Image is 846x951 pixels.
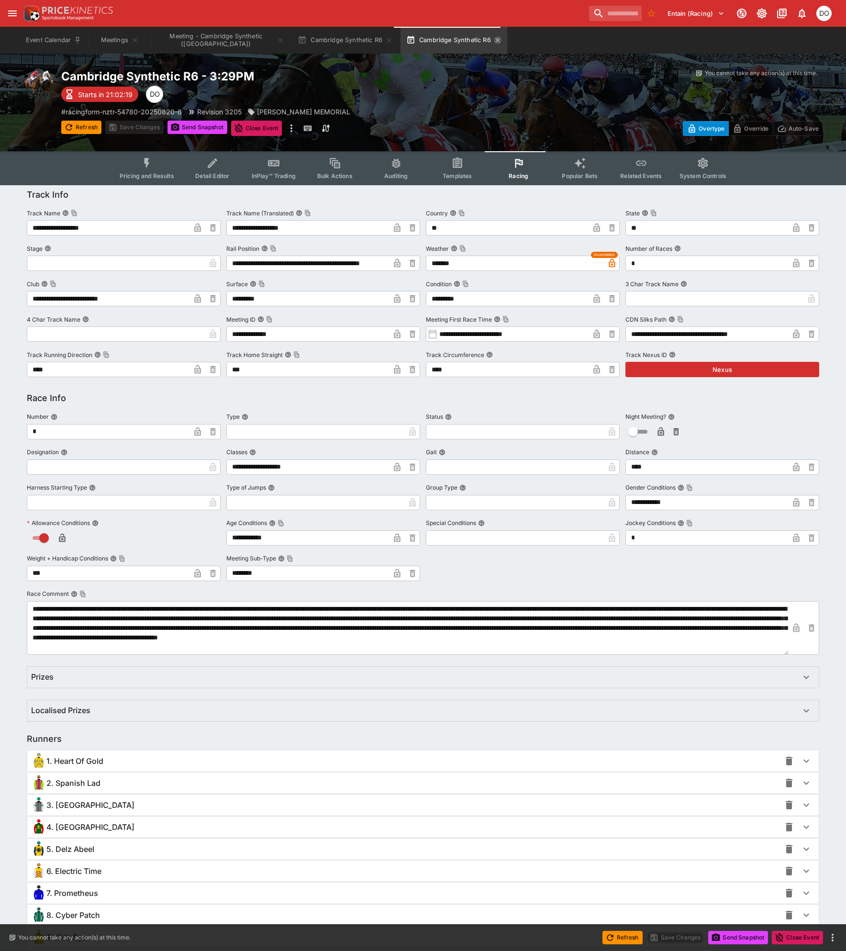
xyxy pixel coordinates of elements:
[625,362,819,377] button: Nexus
[18,933,131,942] p: You cannot take any action(s) at this time.
[231,121,282,136] button: Close Event
[71,591,78,597] button: Race CommentCopy To Clipboard
[478,520,485,526] button: Special Conditions
[94,351,101,358] button: Track Running DirectionCopy To Clipboard
[450,210,456,216] button: CountryCopy To Clipboard
[4,5,21,22] button: open drawer
[827,932,838,943] button: more
[625,209,640,217] p: State
[683,121,729,136] button: Overtype
[110,555,117,562] button: Weight + Handicap ConditionsCopy To Clipboard
[51,414,57,420] button: Number
[680,280,687,287] button: 3 Char Track Name
[296,210,302,216] button: Track Name (Translated)Copy To Clipboard
[27,413,49,421] p: Number
[226,554,276,562] p: Meeting Sub-Type
[278,520,284,526] button: Copy To Clipboard
[683,121,823,136] div: Start From
[266,316,273,323] button: Copy To Clipboard
[46,822,134,832] span: 4. [GEOGRAPHIC_DATA]
[89,27,150,54] button: Meetings
[625,448,649,456] p: Distance
[625,280,679,288] p: 3 Char Track Name
[46,844,94,854] span: 5. Delz Abeel
[733,5,750,22] button: Connected to PK
[226,483,266,492] p: Type of Jumps
[226,280,248,288] p: Surface
[426,245,449,253] p: Weather
[31,841,46,857] img: delz-abeel_64x64.png
[197,107,242,117] p: Revision 3205
[705,69,817,78] p: You cannot take any action(s) at this time.
[625,315,667,324] p: CDN Silks Path
[292,27,399,54] button: Cambridge Synthetic R6
[31,672,54,682] h6: Prizes
[23,69,54,100] img: horse_racing.png
[27,351,92,359] p: Track Running Direction
[31,863,46,879] img: electric-time_64x64.png
[61,449,67,456] button: Designation
[61,121,101,134] button: Refresh
[789,123,819,134] p: Auto-Save
[651,449,658,456] button: Distance
[678,484,684,491] button: Gender ConditionsCopy To Clipboard
[50,280,56,287] button: Copy To Clipboard
[562,172,598,179] span: Popular Bets
[31,775,46,791] img: spanish-lad_64x64.png
[46,756,103,766] span: 1. Heart Of Gold
[773,121,823,136] button: Auto-Save
[120,172,174,179] span: Pricing and Results
[728,121,773,136] button: Override
[89,484,96,491] button: Harness Starting Type
[268,484,275,491] button: Type of Jumps
[625,483,676,492] p: Gender Conditions
[662,6,730,21] button: Select Tenant
[426,483,457,492] p: Group Type
[642,210,648,216] button: StateCopy To Clipboard
[27,315,80,324] p: 4 Char Track Name
[46,910,100,920] span: 8. Cyber Patch
[152,27,290,54] button: Meeting - Cambridge Synthetic (NZ)
[31,753,46,769] img: heart-of-gold_64x64.png
[594,252,615,258] span: Overridden
[669,351,676,358] button: Track Nexus ID
[249,449,256,456] button: Classes
[816,6,832,21] div: Daniel Olerenshaw
[753,5,770,22] button: Toggle light/dark mode
[462,280,469,287] button: Copy To Clipboard
[257,107,350,117] p: [PERSON_NAME] MEMORIAL
[317,172,353,179] span: Bulk Actions
[27,590,69,598] p: Race Comment
[445,414,452,420] button: Status
[226,209,294,217] p: Track Name (Translated)
[46,778,100,788] span: 2. Spanish Lad
[46,866,101,876] span: 6. Electric Time
[674,245,681,252] button: Number of Races
[226,315,256,324] p: Meeting ID
[426,280,452,288] p: Condition
[668,316,675,323] button: CDN Silks PathCopy To Clipboard
[257,316,264,323] button: Meeting IDCopy To Clipboard
[458,210,465,216] button: Copy To Clipboard
[242,414,248,420] button: Type
[285,351,291,358] button: Track Home StraightCopy To Clipboard
[62,210,69,216] button: Track NameCopy To Clipboard
[103,351,110,358] button: Copy To Clipboard
[112,151,734,185] div: Event type filters
[678,520,684,526] button: Jockey ConditionsCopy To Clipboard
[31,797,46,813] img: agera_64x64.png
[509,172,528,179] span: Racing
[61,107,182,117] p: Copy To Clipboard
[454,280,460,287] button: ConditionCopy To Clipboard
[31,819,46,835] img: mars_64x64.png
[21,4,40,23] img: PriceKinetics Logo
[247,107,350,117] div: RICHARD BRIGHT MEMORIAL
[261,245,268,252] button: Rail PositionCopy To Clipboard
[793,5,811,22] button: Notifications
[82,316,89,323] button: 4 Char Track Name
[686,520,693,526] button: Copy To Clipboard
[426,413,443,421] p: Status
[625,351,667,359] p: Track Nexus ID
[27,483,87,492] p: Harness Starting Type
[426,351,484,359] p: Track Circumference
